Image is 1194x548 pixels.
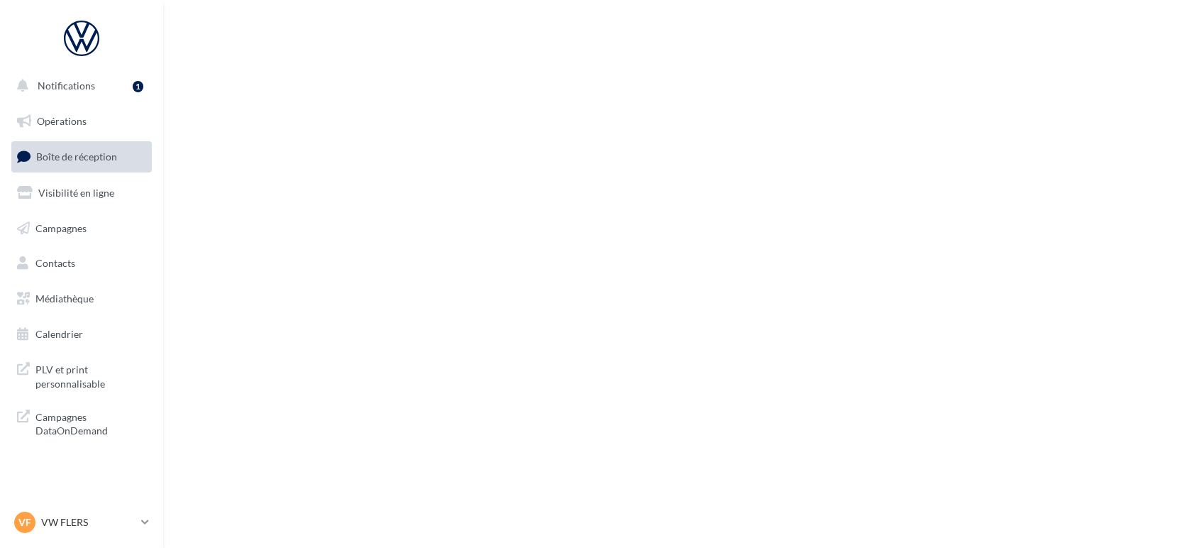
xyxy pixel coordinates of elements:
[9,402,155,444] a: Campagnes DataOnDemand
[9,284,155,314] a: Médiathèque
[133,81,143,92] div: 1
[38,187,114,199] span: Visibilité en ligne
[9,354,155,396] a: PLV et print personnalisable
[35,221,87,234] span: Campagnes
[9,214,155,243] a: Campagnes
[9,106,155,136] a: Opérations
[9,141,155,172] a: Boîte de réception
[18,515,31,530] span: VF
[36,150,117,163] span: Boîte de réception
[9,319,155,349] a: Calendrier
[35,292,94,305] span: Médiathèque
[35,360,146,390] span: PLV et print personnalisable
[35,257,75,269] span: Contacts
[35,407,146,438] span: Campagnes DataOnDemand
[9,71,149,101] button: Notifications 1
[11,509,152,536] a: VF VW FLERS
[35,328,83,340] span: Calendrier
[41,515,136,530] p: VW FLERS
[9,178,155,208] a: Visibilité en ligne
[37,115,87,127] span: Opérations
[38,80,95,92] span: Notifications
[9,248,155,278] a: Contacts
